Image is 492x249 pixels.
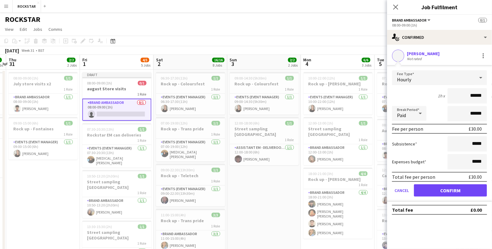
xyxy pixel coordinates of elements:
[211,132,220,137] span: 1 Role
[9,139,78,160] app-card-role: Events (Event Manager)1/109:00-15:00 (6h)[PERSON_NAME]
[141,63,151,67] div: 5 Jobs
[138,127,147,132] span: 1/1
[382,213,409,217] span: 13:00-23:00 (10h)
[362,63,372,67] div: 3 Jobs
[478,18,487,22] span: 0/1
[82,230,151,241] h3: Street sampling [GEOGRAPHIC_DATA]
[359,87,368,92] span: 1 Role
[362,58,370,62] span: 6/6
[138,81,147,85] span: 0/1
[407,51,440,56] div: [PERSON_NAME]
[359,76,368,80] span: 1/1
[304,117,373,165] div: 12:00-13:00 (1h)1/1Street sampling [GEOGRAPHIC_DATA]1 RoleBrand Ambassador1/112:00-13:00 (1h)[PER...
[138,92,147,96] span: 1 Role
[392,23,487,27] div: 08:00-09:00 (1h)
[230,81,299,87] h3: Rock up - Coloursfest
[308,171,333,176] span: 18:00-21:00 (3h)
[138,224,147,229] span: 1/1
[407,56,423,61] div: Not rated
[87,174,119,178] span: 10:50-13:20 (2h30m)
[87,81,112,85] span: 08:00-09:00 (1h)
[82,197,151,218] app-card-role: Brand Ambassador1/110:50-13:20 (2h30m)[PERSON_NAME]
[469,126,482,132] div: £30.00
[382,123,407,127] span: 08:00-09:00 (1h)
[392,159,426,165] label: Expenses budget
[213,63,224,67] div: 8 Jobs
[392,141,417,147] label: Subsistence
[82,72,151,121] app-job-card: Draft08:00-09:00 (1h)0/1august Store visits1 RoleBrand Ambassador0/108:00-09:00 (1h)
[82,170,151,218] app-job-card: 10:50-13:20 (2h30m)1/1Street sampling [GEOGRAPHIC_DATA]1 RoleBrand Ambassador1/110:50-13:20 (2h30...
[5,27,14,32] span: View
[9,57,16,63] span: Thu
[308,121,333,125] span: 12:00-13:00 (1h)
[285,121,294,125] span: 1/1
[82,72,151,77] div: Draft
[359,182,368,187] span: 1 Role
[82,123,151,168] div: 07:30-20:30 (13h)1/1Rockstar EM can deliveries1 RoleEvents (Event Manager)1/107:30-20:30 (13h)[ME...
[13,0,41,12] button: ROCKSTAR
[414,184,487,197] button: Confirm
[156,81,225,87] h3: Rock up - Coloursfest
[230,94,299,115] app-card-role: Events (Event Manager)1/109:00-14:30 (5h30m)[PERSON_NAME]
[382,168,407,172] span: 12:30-13:30 (1h)
[14,121,39,125] span: 09:00-15:00 (6h)
[397,112,406,118] span: Paid
[392,18,432,22] button: Brand Ambassador
[377,119,446,161] app-job-card: 08:00-09:00 (1h)1/1August store visits x21 RoleBrand Ambassador1/108:00-09:00 (1h)[PERSON_NAME]
[235,76,267,80] span: 09:00-14:30 (5h30m)
[392,174,435,180] div: Total fee per person
[359,137,368,142] span: 1 Role
[229,60,237,67] span: 3
[382,76,409,80] span: 07:30-19:30 (12h)
[212,121,220,125] span: 1/1
[303,60,312,67] span: 4
[9,117,78,160] app-job-card: 09:00-15:00 (6h)1/1Rock up - Fontaines1 RoleEvents (Event Manager)1/109:00-15:00 (6h)[PERSON_NAME]
[304,168,373,239] div: 18:00-21:00 (3h)4/4Rock up - [PERSON_NAME]1 RoleBrand Ambassador4/418:00-21:00 (3h)[PERSON_NAME][...
[230,57,237,63] span: Sun
[304,144,373,165] app-card-role: Brand Ambassador1/112:00-13:00 (1h)[PERSON_NAME]
[156,117,225,161] div: 07:00-19:00 (12h)1/1Rock up - Trans pride1 RoleEvents (Event Manager)1/107:00-19:00 (12h)[MEDICAL...
[33,27,42,32] span: Jobs
[377,81,446,87] h3: Rockstar EM can deliveries
[64,87,73,92] span: 1 Role
[377,218,446,223] h3: Rock up - [PERSON_NAME]
[304,57,312,63] span: Mon
[230,72,299,115] app-job-card: 09:00-14:30 (5h30m)1/1Rock up - Coloursfest1 RoleEvents (Event Manager)1/109:00-14:30 (5h30m)[PER...
[67,58,76,62] span: 2/2
[304,72,373,115] div: 10:00-22:00 (12h)1/1Rock up - [PERSON_NAME]1 RoleEvents (Event Manager)1/110:00-22:00 (12h)[PERSO...
[377,141,446,161] app-card-role: Brand Ambassador1/108:00-09:00 (1h)[PERSON_NAME]
[392,207,413,213] div: Total fee
[288,58,297,62] span: 2/2
[156,126,225,132] h3: Rock up - Trans pride
[471,207,482,213] div: £0.00
[9,81,78,87] h3: July store visits x2
[81,60,87,67] span: 1
[82,132,151,138] h3: Rockstar EM can deliveries
[285,76,294,80] span: 1/1
[141,58,149,62] span: 4/5
[285,87,294,92] span: 1 Role
[20,27,27,32] span: Edit
[9,72,78,115] app-job-card: 08:00-09:00 (1h)1/1July store visits x21 RoleBrand Ambassador1/108:00-09:00 (1h)[PERSON_NAME]
[138,190,147,195] span: 1 Role
[377,72,446,116] app-job-card: 07:30-19:30 (12h)1/1Rockstar EM can deliveries1 RoleEvents (Event Manager)1/107:30-19:30 (12h)[ME...
[9,94,78,115] app-card-role: Brand Ambassador1/108:00-09:00 (1h)[PERSON_NAME]
[87,224,112,229] span: 13:30-15:30 (2h)
[38,48,44,53] div: BST
[67,63,77,67] div: 2 Jobs
[82,145,151,168] app-card-role: Events (Event Manager)1/107:30-20:30 (13h)[MEDICAL_DATA][PERSON_NAME]
[308,76,335,80] span: 10:00-22:00 (12h)
[304,189,373,239] app-card-role: Brand Ambassador4/418:00-21:00 (3h)[PERSON_NAME][PERSON_NAME] [PERSON_NAME][PERSON_NAME][PERSON_N...
[161,121,188,125] span: 07:00-19:00 (12h)
[377,164,446,206] app-job-card: 12:30-13:30 (1h)1/1Camping sampling1 RoleBrand Ambassador1/112:30-13:30 (1h)[PERSON_NAME]
[387,3,492,11] h3: Job Fulfilment
[304,126,373,137] h3: Street sampling [GEOGRAPHIC_DATA]
[212,58,225,62] span: 16/16
[230,117,299,165] app-job-card: 12:00-18:00 (6h)1/1Street sampling [GEOGRAPHIC_DATA]1 RoleAssistant EM - Deliveroo FR1/112:00-18:...
[156,72,225,115] app-job-card: 06:30-17:30 (11h)1/1Rock up - Coloursfest1 RoleEvents (Event Manager)1/106:30-17:30 (11h)[PERSON_...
